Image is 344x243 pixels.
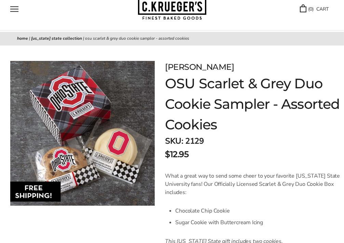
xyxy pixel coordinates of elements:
span: OSU Scarlet & Grey Duo Cookie Sampler - Assorted Cookies [85,36,189,41]
a: Home [17,36,28,41]
span: | [29,36,30,41]
iframe: Sign Up via Text for Offers [5,217,71,238]
a: (0) CART [300,5,329,13]
h1: OSU Scarlet & Grey Duo Cookie Sampler - Assorted Cookies [165,73,344,135]
span: $12.95 [165,148,189,161]
p: What a great way to send some cheer to your favorite [US_STATE] State University fans! Our Offici... [165,172,344,196]
strong: SKU: [165,136,183,146]
a: [US_STATE] State Collection [31,36,82,41]
li: Chocolate Chip Cookie [175,205,344,217]
div: [PERSON_NAME] [165,61,344,73]
button: Open navigation [10,6,18,12]
span: 2129 [185,136,204,146]
li: Sugar Cookie with Buttercream Icing [175,217,344,228]
span: | [83,36,84,41]
img: OSU Scarlet & Grey Duo Cookie Sampler - Assorted Cookies [10,61,155,206]
nav: breadcrumbs [17,35,327,42]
